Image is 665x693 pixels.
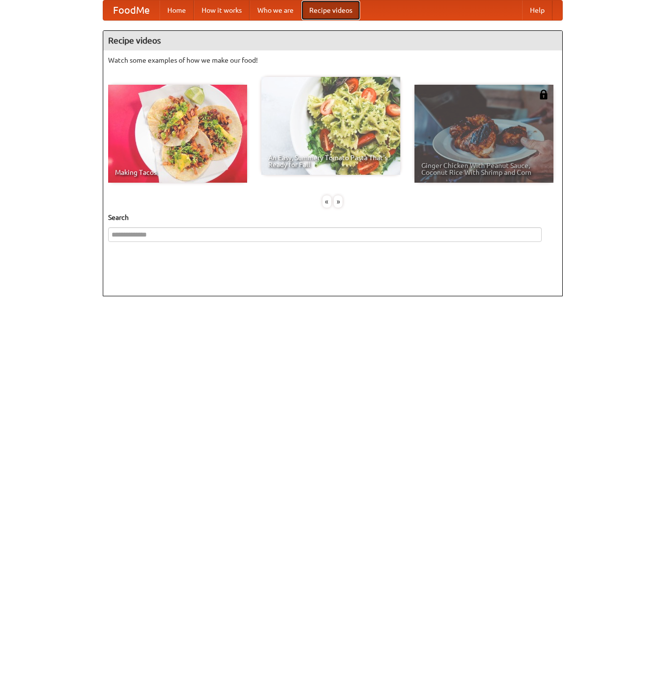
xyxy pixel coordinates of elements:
a: Help [522,0,552,20]
img: 483408.png [539,90,549,99]
a: How it works [194,0,250,20]
p: Watch some examples of how we make our food! [108,55,557,65]
a: FoodMe [103,0,160,20]
a: Home [160,0,194,20]
h5: Search [108,213,557,222]
a: Who we are [250,0,301,20]
a: An Easy, Summery Tomato Pasta That's Ready for Fall [261,77,400,175]
a: Making Tacos [108,85,247,183]
div: » [334,195,343,208]
div: « [322,195,331,208]
a: Recipe videos [301,0,360,20]
span: An Easy, Summery Tomato Pasta That's Ready for Fall [268,154,393,168]
h4: Recipe videos [103,31,562,50]
span: Making Tacos [115,169,240,176]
